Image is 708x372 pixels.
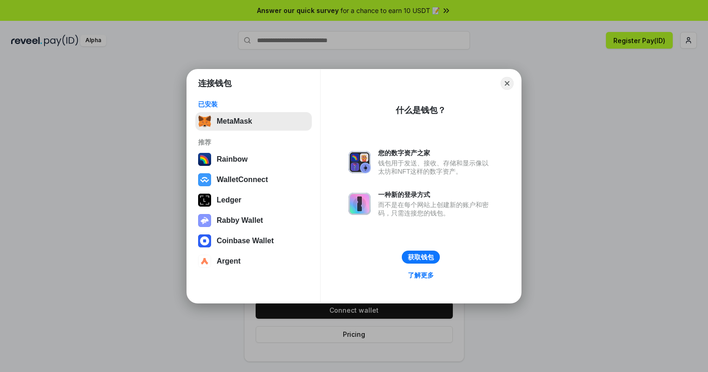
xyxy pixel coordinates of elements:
img: svg+xml,%3Csvg%20xmlns%3D%22http%3A%2F%2Fwww.w3.org%2F2000%2Fsvg%22%20fill%3D%22none%22%20viewBox... [348,193,371,215]
button: Coinbase Wallet [195,232,312,250]
div: 什么是钱包？ [396,105,446,116]
h1: 连接钱包 [198,78,232,89]
button: Ledger [195,191,312,209]
div: MetaMask [217,117,252,126]
div: 获取钱包 [408,253,434,261]
img: svg+xml,%3Csvg%20width%3D%2228%22%20height%3D%2228%22%20viewBox%3D%220%200%2028%2028%22%20fill%3D... [198,234,211,247]
button: MetaMask [195,112,312,131]
img: svg+xml,%3Csvg%20xmlns%3D%22http%3A%2F%2Fwww.w3.org%2F2000%2Fsvg%22%20width%3D%2228%22%20height%3... [198,194,211,207]
div: 而不是在每个网站上创建新的账户和密码，只需连接您的钱包。 [378,201,493,217]
img: svg+xml,%3Csvg%20width%3D%2228%22%20height%3D%2228%22%20viewBox%3D%220%200%2028%2028%22%20fill%3D... [198,255,211,268]
div: Argent [217,257,241,265]
div: Ledger [217,196,241,204]
img: svg+xml,%3Csvg%20xmlns%3D%22http%3A%2F%2Fwww.w3.org%2F2000%2Fsvg%22%20fill%3D%22none%22%20viewBox... [348,151,371,173]
div: 钱包用于发送、接收、存储和显示像以太坊和NFT这样的数字资产。 [378,159,493,176]
img: svg+xml,%3Csvg%20fill%3D%22none%22%20height%3D%2233%22%20viewBox%3D%220%200%2035%2033%22%20width%... [198,115,211,128]
div: Coinbase Wallet [217,237,274,245]
div: 已安装 [198,100,309,108]
div: 推荐 [198,138,309,146]
div: Rabby Wallet [217,216,263,225]
div: 一种新的登录方式 [378,190,493,199]
div: WalletConnect [217,176,268,184]
div: 您的数字资产之家 [378,149,493,157]
img: svg+xml,%3Csvg%20width%3D%22120%22%20height%3D%22120%22%20viewBox%3D%220%200%20120%20120%22%20fil... [198,153,211,166]
img: svg+xml,%3Csvg%20width%3D%2228%22%20height%3D%2228%22%20viewBox%3D%220%200%2028%2028%22%20fill%3D... [198,173,211,186]
button: Rainbow [195,150,312,169]
button: WalletConnect [195,170,312,189]
button: Rabby Wallet [195,211,312,230]
button: Close [501,77,514,90]
div: Rainbow [217,155,248,164]
a: 了解更多 [402,269,439,281]
div: 了解更多 [408,271,434,279]
button: Argent [195,252,312,271]
button: 获取钱包 [402,251,440,264]
img: svg+xml,%3Csvg%20xmlns%3D%22http%3A%2F%2Fwww.w3.org%2F2000%2Fsvg%22%20fill%3D%22none%22%20viewBox... [198,214,211,227]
